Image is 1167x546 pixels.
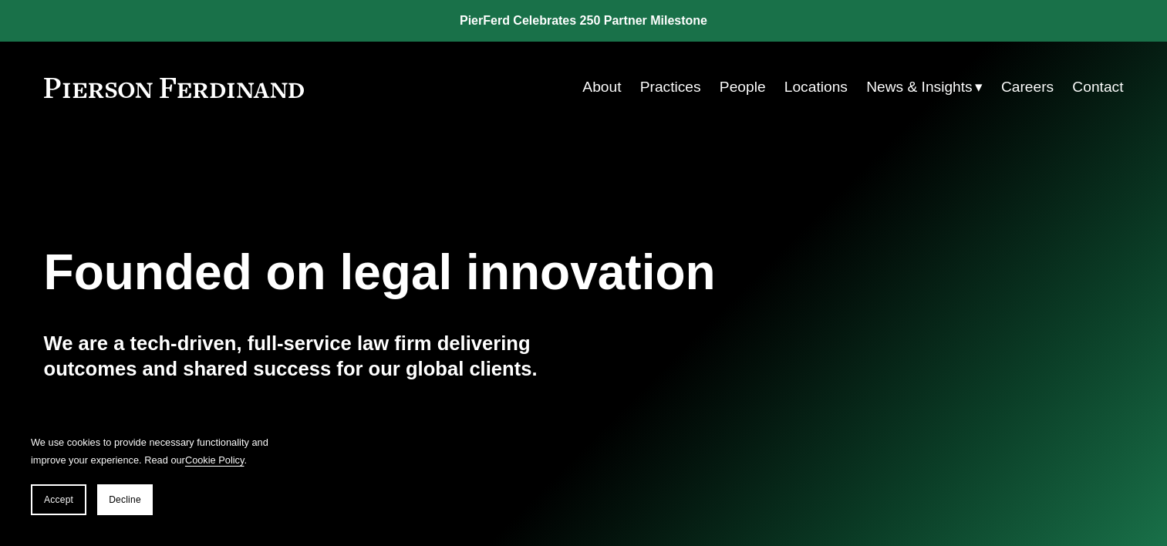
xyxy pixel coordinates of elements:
[1072,72,1123,102] a: Contact
[44,494,73,505] span: Accept
[97,484,153,515] button: Decline
[185,454,245,466] a: Cookie Policy
[44,244,944,301] h1: Founded on legal innovation
[109,494,141,505] span: Decline
[44,331,584,381] h4: We are a tech-driven, full-service law firm delivering outcomes and shared success for our global...
[640,72,701,102] a: Practices
[582,72,621,102] a: About
[866,72,983,102] a: folder dropdown
[720,72,766,102] a: People
[1001,72,1054,102] a: Careers
[15,418,293,531] section: Cookie banner
[31,433,278,469] p: We use cookies to provide necessary functionality and improve your experience. Read our .
[784,72,848,102] a: Locations
[866,74,973,101] span: News & Insights
[31,484,86,515] button: Accept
